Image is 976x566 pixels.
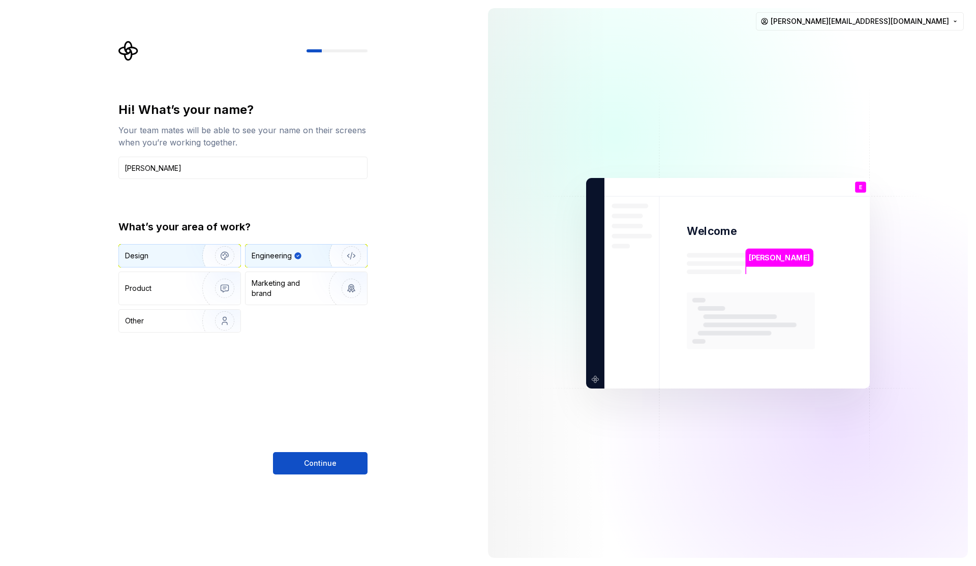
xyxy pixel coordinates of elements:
[125,251,148,261] div: Design
[118,157,368,179] input: Han Solo
[252,251,292,261] div: Engineering
[252,278,320,299] div: Marketing and brand
[118,102,368,118] div: Hi! What’s your name?
[118,124,368,148] div: Your team mates will be able to see your name on their screens when you’re working together.
[771,16,949,26] span: [PERSON_NAME][EMAIL_ADDRESS][DOMAIN_NAME]
[125,316,144,326] div: Other
[756,12,964,31] button: [PERSON_NAME][EMAIL_ADDRESS][DOMAIN_NAME]
[273,452,368,474] button: Continue
[118,220,368,234] div: What’s your area of work?
[749,252,810,263] p: [PERSON_NAME]
[859,184,862,190] p: E
[687,224,737,239] p: Welcome
[125,283,151,293] div: Product
[304,458,337,468] span: Continue
[118,41,139,61] svg: Supernova Logo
